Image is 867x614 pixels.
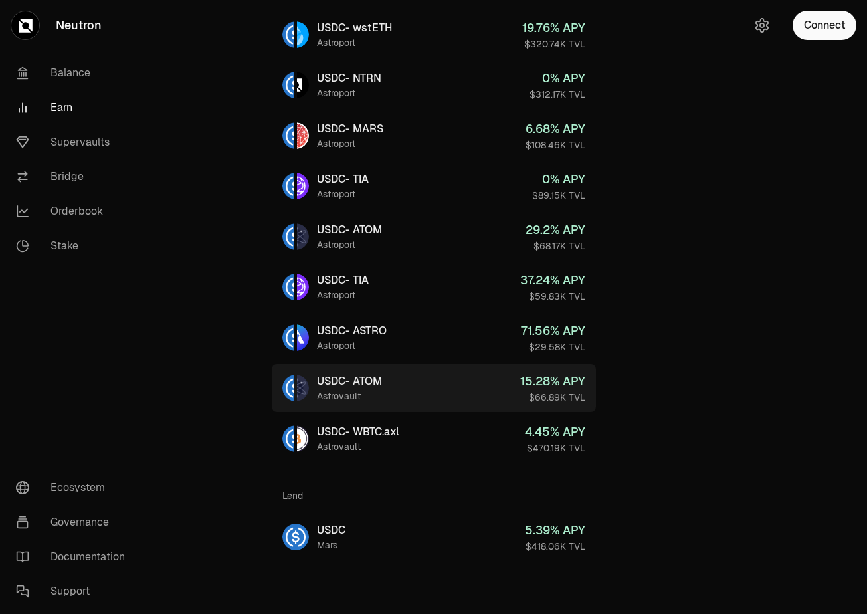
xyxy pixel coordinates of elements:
[317,288,369,302] div: Astroport
[282,375,294,401] img: USDC
[272,415,596,462] a: USDCWBTC.axlUSDC- WBTC.axlAstrovault4.45% APY$470.19K TVL
[282,274,294,300] img: USDC
[282,72,294,98] img: USDC
[5,505,144,540] a: Governance
[282,478,585,513] div: Lend
[317,137,383,150] div: Astroport
[532,170,585,189] div: 0 % APY
[297,122,309,149] img: MARS
[317,20,392,36] div: USDC - wstETH
[520,290,585,303] div: $59.83K TVL
[317,440,399,453] div: Astrovault
[272,61,596,109] a: USDCNTRNUSDC- NTRNAstroport0% APY$312.17K TVL
[526,239,585,253] div: $68.17K TVL
[526,120,585,138] div: 6.68 % APY
[5,540,144,574] a: Documentation
[317,323,387,339] div: USDC - ASTRO
[272,263,596,311] a: USDCTIAUSDC- TIAAstroport37.24% APY$59.83K TVL
[272,213,596,260] a: USDCATOMUSDC- ATOMAstroport29.2% APY$68.17K TVL
[5,470,144,505] a: Ecosystem
[532,189,585,202] div: $89.15K TVL
[282,21,294,48] img: USDC
[272,364,596,412] a: USDCATOMUSDC- ATOMAstrovault15.28% APY$66.89K TVL
[5,574,144,609] a: Support
[317,121,383,137] div: USDC - MARS
[317,424,399,440] div: USDC - WBTC.axl
[525,423,585,441] div: 4.45 % APY
[317,187,369,201] div: Astroport
[297,223,309,250] img: ATOM
[297,274,309,300] img: TIA
[317,522,345,538] div: USDC
[530,88,585,101] div: $312.17K TVL
[520,391,585,404] div: $66.89K TVL
[521,322,585,340] div: 71.56 % APY
[282,122,294,149] img: USDC
[526,221,585,239] div: 29.2 % APY
[5,125,144,159] a: Supervaults
[520,271,585,290] div: 37.24 % APY
[317,373,382,389] div: USDC - ATOM
[282,223,294,250] img: USDC
[522,37,585,51] div: $320.74K TVL
[525,441,585,455] div: $470.19K TVL
[297,72,309,98] img: NTRN
[520,372,585,391] div: 15.28 % APY
[282,324,294,351] img: USDC
[317,272,369,288] div: USDC - TIA
[5,56,144,90] a: Balance
[272,112,596,159] a: USDCMARSUSDC- MARSAstroport6.68% APY$108.46K TVL
[282,524,309,550] img: USDC
[525,540,585,553] div: $418.06K TVL
[317,171,369,187] div: USDC - TIA
[317,86,381,100] div: Astroport
[272,314,596,361] a: USDCASTROUSDC- ASTROAstroport71.56% APY$29.58K TVL
[317,389,382,403] div: Astrovault
[525,521,585,540] div: 5.39 % APY
[282,173,294,199] img: USDC
[282,425,294,452] img: USDC
[317,339,387,352] div: Astroport
[521,340,585,354] div: $29.58K TVL
[5,90,144,125] a: Earn
[5,194,144,229] a: Orderbook
[297,324,309,351] img: ASTRO
[317,238,382,251] div: Astroport
[317,36,392,49] div: Astroport
[317,538,345,552] div: Mars
[297,173,309,199] img: TIA
[317,222,382,238] div: USDC - ATOM
[5,159,144,194] a: Bridge
[793,11,856,40] button: Connect
[5,229,144,263] a: Stake
[297,21,309,48] img: wstETH
[297,425,309,452] img: WBTC.axl
[317,70,381,86] div: USDC - NTRN
[522,19,585,37] div: 19.76 % APY
[530,69,585,88] div: 0 % APY
[297,375,309,401] img: ATOM
[272,11,596,58] a: USDCwstETHUSDC- wstETHAstroport19.76% APY$320.74K TVL
[526,138,585,152] div: $108.46K TVL
[272,162,596,210] a: USDCTIAUSDC- TIAAstroport0% APY$89.15K TVL
[272,513,596,561] a: USDCUSDCMars5.39% APY$418.06K TVL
